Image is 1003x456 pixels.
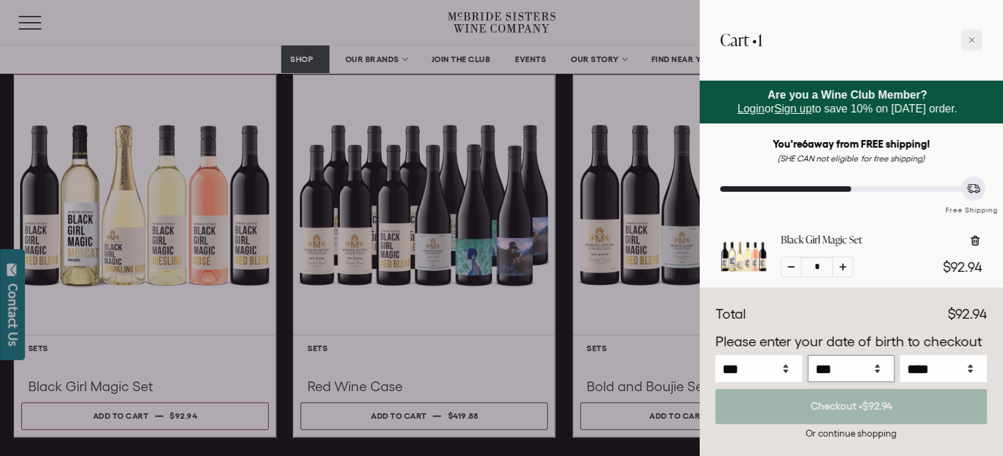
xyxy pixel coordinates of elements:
[758,28,762,51] span: 1
[738,89,958,115] span: or to save 10% on [DATE] order.
[738,103,764,115] a: Login
[802,138,808,150] span: 6
[948,306,987,321] span: $92.94
[716,304,746,325] div: Total
[943,259,982,275] span: $92.94
[778,154,925,163] em: (SHE CAN not eligible for free shipping)
[781,233,862,247] a: Black Girl Magic Set
[720,268,767,283] a: Black Girl Magic Set
[773,138,931,150] strong: You're away from FREE shipping!
[716,332,987,353] p: Please enter your date of birth to checkout
[775,103,812,115] a: Sign up
[720,21,762,59] h2: Cart •
[768,89,928,101] strong: Are you a Wine Club Member?
[716,427,987,440] div: Or continue shopping
[941,192,1003,216] div: Free Shipping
